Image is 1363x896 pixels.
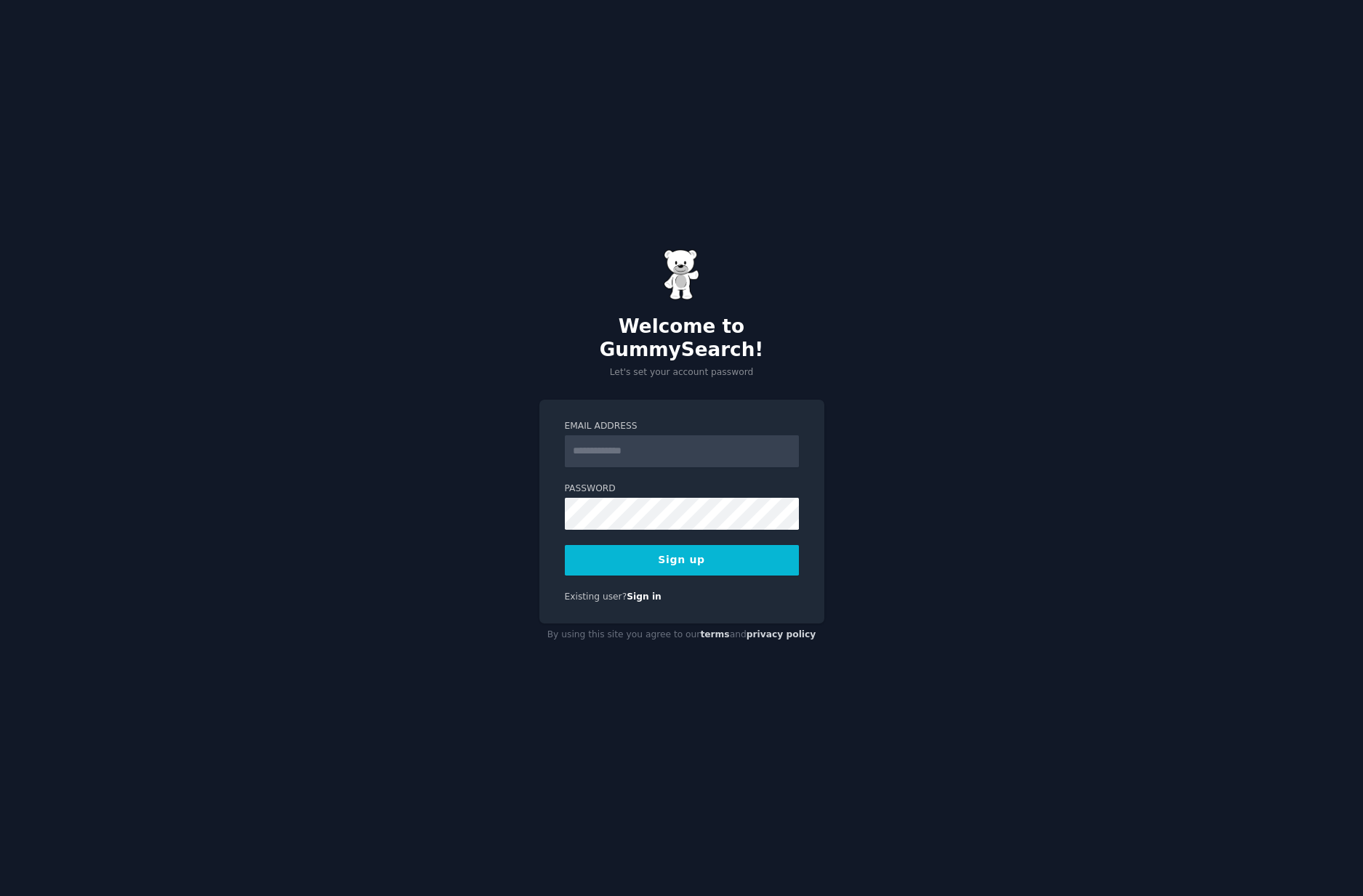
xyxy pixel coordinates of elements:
[747,629,816,639] a: privacy policy
[539,315,824,361] h2: Welcome to GummySearch!
[627,592,662,602] a: Sign in
[664,249,700,300] img: Gummy Bear
[539,623,824,647] div: By using this site you agree to our and
[565,592,627,602] span: Existing user?
[539,366,824,379] p: Let's set your account password
[565,483,799,496] label: Password
[700,629,729,639] a: terms
[565,545,799,576] button: Sign up
[565,420,799,433] label: Email Address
